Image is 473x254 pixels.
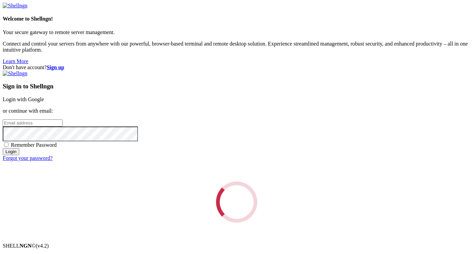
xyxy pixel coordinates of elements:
[3,41,470,53] p: Connect and control your servers from anywhere with our powerful, browser-based terminal and remo...
[3,29,470,35] p: Your secure gateway to remote server management.
[20,243,32,249] b: NGN
[3,119,63,126] input: Email address
[3,64,470,70] div: Don't have account?
[47,64,64,70] a: Sign up
[3,16,470,22] h4: Welcome to Shellngn!
[4,142,8,147] input: Remember Password
[3,3,27,9] img: Shellngn
[3,83,470,90] h3: Sign in to Shellngn
[11,142,57,148] span: Remember Password
[3,96,44,102] a: Login with Google
[3,155,52,161] a: Forgot your password?
[216,181,257,223] div: Loading...
[3,148,19,155] input: Login
[3,70,27,77] img: Shellngn
[3,58,28,64] a: Learn More
[3,108,470,114] p: or continue with email:
[3,243,49,249] span: SHELL ©
[36,243,49,249] span: 4.2.0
